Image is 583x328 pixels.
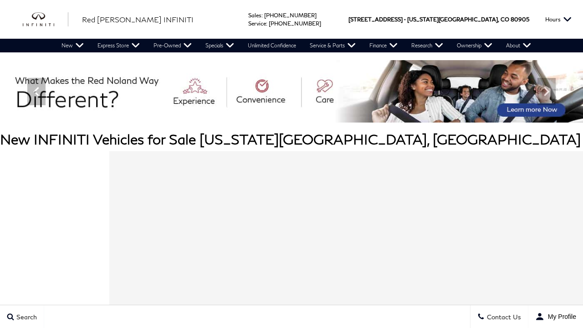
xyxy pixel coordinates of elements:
a: Express Store [91,39,147,52]
button: user-profile-menu [528,305,583,328]
a: Finance [363,39,404,52]
span: Contact Us [485,313,521,321]
a: Research [404,39,450,52]
a: [PHONE_NUMBER] [264,12,317,19]
span: : [266,20,267,27]
img: INFINITI [23,12,68,27]
nav: Main Navigation [55,39,538,52]
a: New [55,39,91,52]
span: Service [248,20,266,27]
a: About [499,39,538,52]
a: [STREET_ADDRESS] • [US_STATE][GEOGRAPHIC_DATA], CO 80905 [348,16,529,23]
span: Red [PERSON_NAME] INFINITI [82,15,194,24]
a: Unlimited Confidence [241,39,303,52]
a: [PHONE_NUMBER] [269,20,321,27]
a: Specials [199,39,241,52]
a: Service & Parts [303,39,363,52]
a: Pre-Owned [147,39,199,52]
a: Ownership [450,39,499,52]
span: Search [14,313,37,321]
span: Sales [248,12,261,19]
a: infiniti [23,12,68,27]
span: My Profile [544,313,576,320]
a: Red [PERSON_NAME] INFINITI [82,14,194,25]
span: : [261,12,263,19]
